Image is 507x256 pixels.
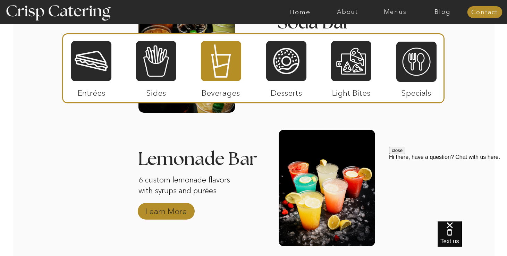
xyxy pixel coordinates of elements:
iframe: podium webchat widget prompt [389,147,507,230]
p: Entrées [68,81,115,101]
a: Contact [467,9,502,16]
p: Sides [133,81,179,101]
p: Desserts [263,81,310,101]
p: Light Bites [328,81,374,101]
p: Specials [393,81,439,101]
p: 6 custom lemonade flavors with syrups and purées [138,175,236,208]
a: Learn More [143,199,189,220]
p: Beverages [198,81,244,101]
iframe: podium webchat widget bubble [438,221,507,256]
a: Home [276,9,324,16]
h3: Lemonade Bar [138,150,264,159]
a: Menus [371,9,419,16]
a: About [324,9,371,16]
a: Blog [419,9,466,16]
